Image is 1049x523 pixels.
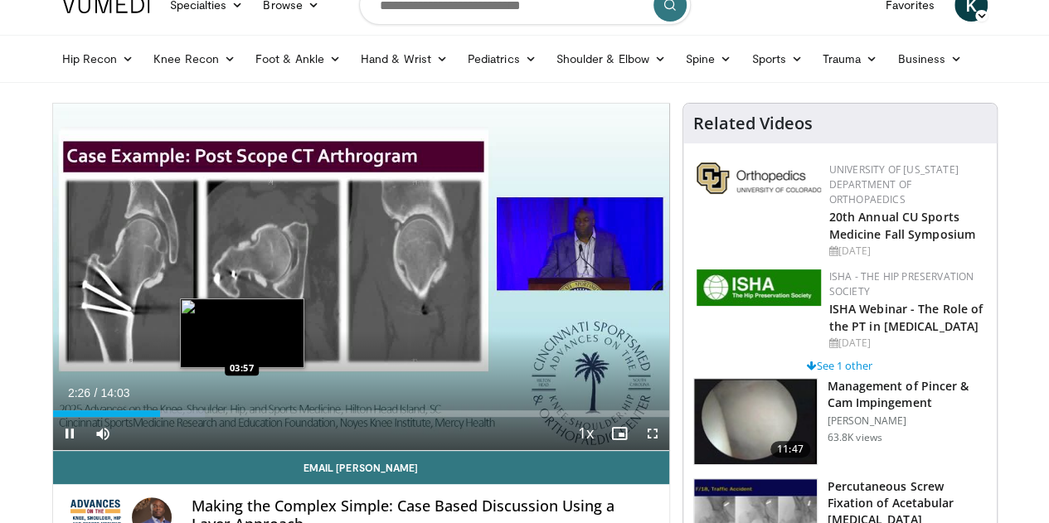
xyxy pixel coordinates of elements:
a: Spine [676,42,741,75]
img: 38483_0000_3.png.150x105_q85_crop-smart_upscale.jpg [694,379,817,465]
span: 11:47 [770,441,810,458]
img: 355603a8-37da-49b6-856f-e00d7e9307d3.png.150x105_q85_autocrop_double_scale_upscale_version-0.2.png [697,162,821,194]
video-js: Video Player [53,104,669,451]
a: Email [PERSON_NAME] [53,451,669,484]
img: a9f71565-a949-43e5-a8b1-6790787a27eb.jpg.150x105_q85_autocrop_double_scale_upscale_version-0.2.jpg [697,269,821,306]
a: See 1 other [807,358,872,373]
button: Enable picture-in-picture mode [603,417,636,450]
a: ISHA - The Hip Preservation Society [829,269,974,298]
a: 11:47 Management of Pincer & Cam Impingement [PERSON_NAME] 63.8K views [693,378,987,466]
span: 2:26 [68,386,90,400]
a: Hip Recon [52,42,144,75]
a: University of [US_STATE] Department of Orthopaedics [829,162,959,206]
p: 63.8K views [828,431,882,444]
a: Trauma [813,42,888,75]
a: Foot & Ankle [245,42,351,75]
div: [DATE] [829,336,983,351]
button: Mute [86,417,119,450]
a: Shoulder & Elbow [546,42,676,75]
button: Fullscreen [636,417,669,450]
h4: Related Videos [693,114,813,133]
a: 20th Annual CU Sports Medicine Fall Symposium [829,209,975,242]
a: Sports [741,42,813,75]
a: Pediatrics [458,42,546,75]
div: Progress Bar [53,410,669,417]
p: [PERSON_NAME] [828,414,987,428]
a: Knee Recon [143,42,245,75]
button: Playback Rate [570,417,603,450]
button: Pause [53,417,86,450]
a: Business [887,42,972,75]
a: ISHA Webinar - The Role of the PT in [MEDICAL_DATA] [829,301,983,334]
span: 14:03 [100,386,129,400]
h3: Management of Pincer & Cam Impingement [828,378,987,411]
img: image.jpeg [180,298,304,368]
span: / [95,386,98,400]
a: Hand & Wrist [351,42,458,75]
div: [DATE] [829,244,983,259]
